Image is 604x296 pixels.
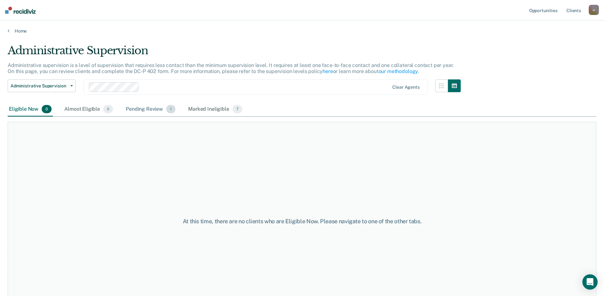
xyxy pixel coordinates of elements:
[8,44,461,62] div: Administrative Supervision
[124,102,177,116] div: Pending Review1
[8,62,454,74] p: Administrative supervision is a level of supervision that requires less contact than the minimum ...
[187,102,244,116] div: Marked Ineligible7
[582,274,598,290] div: Open Intercom Messenger
[103,105,113,113] span: 0
[63,102,114,116] div: Almost Eligible0
[232,105,242,113] span: 7
[166,105,175,113] span: 1
[8,102,53,116] div: Eligible Now0
[589,5,599,15] button: n
[155,218,449,225] div: At this time, there are no clients who are Eligible Now. Please navigate to one of the other tabs.
[11,83,68,89] span: Administrative Supervision
[8,79,76,92] button: Administrative Supervision
[323,68,333,74] a: here
[379,68,418,74] a: our methodology
[42,105,52,113] span: 0
[5,7,36,14] img: Recidiviz
[392,85,419,90] div: Clear agents
[8,28,596,34] a: Home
